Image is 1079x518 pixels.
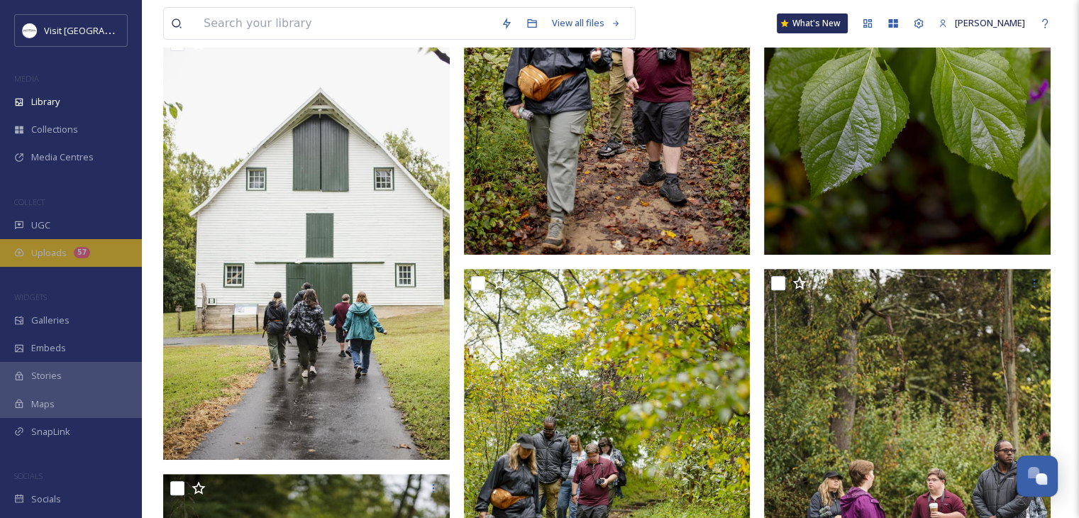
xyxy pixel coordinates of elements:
[31,492,61,506] span: Socials
[31,123,78,136] span: Collections
[31,95,60,109] span: Library
[14,470,43,481] span: SOCIALS
[545,9,628,37] a: View all files
[1017,456,1058,497] button: Open Chat
[931,9,1032,37] a: [PERSON_NAME]
[777,13,848,33] a: What's New
[31,150,94,164] span: Media Centres
[31,425,70,439] span: SnapLink
[197,8,494,39] input: Search your library
[31,369,62,382] span: Stories
[14,197,45,207] span: COLLECT
[955,16,1025,29] span: [PERSON_NAME]
[23,23,37,38] img: Circle%20Logo.png
[44,23,154,37] span: Visit [GEOGRAPHIC_DATA]
[31,314,70,327] span: Galleries
[31,219,50,232] span: UGC
[163,30,450,460] img: 091725_DownsTowns_CACVB18.jpg
[31,341,66,355] span: Embeds
[31,397,55,411] span: Maps
[14,292,47,302] span: WIDGETS
[31,246,67,260] span: Uploads
[74,247,90,258] div: 57
[14,73,39,84] span: MEDIA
